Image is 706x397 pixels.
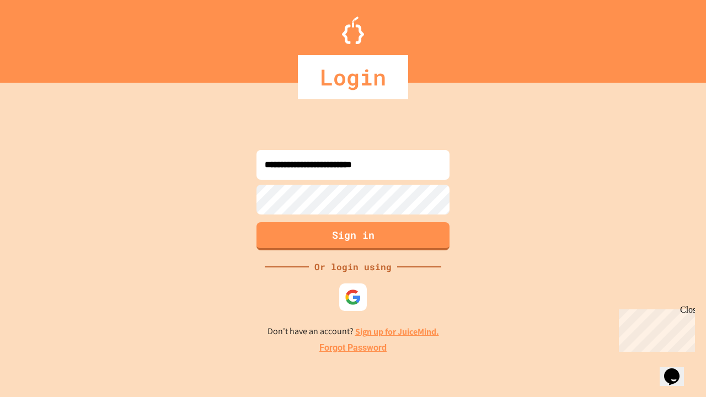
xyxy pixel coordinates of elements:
img: Logo.svg [342,17,364,44]
div: Or login using [309,260,397,273]
div: Chat with us now!Close [4,4,76,70]
a: Sign up for JuiceMind. [355,326,439,337]
p: Don't have an account? [268,325,439,339]
img: google-icon.svg [345,289,361,305]
div: Login [298,55,408,99]
iframe: chat widget [660,353,695,386]
button: Sign in [256,222,450,250]
iframe: chat widget [614,305,695,352]
a: Forgot Password [319,341,387,355]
